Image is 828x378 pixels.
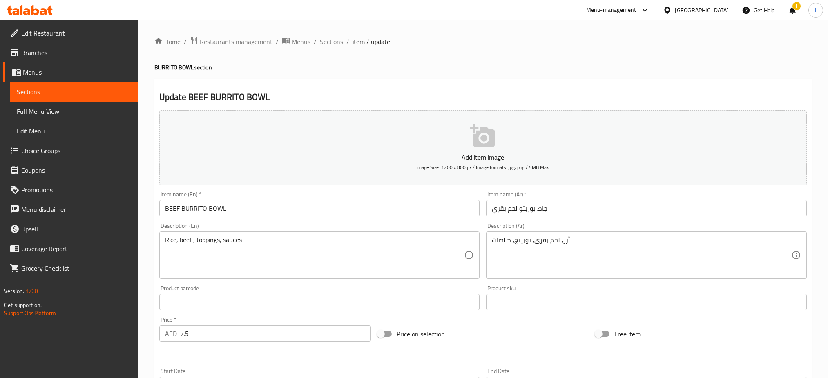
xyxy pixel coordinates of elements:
span: Coupons [21,165,132,175]
input: Enter name Ar [486,200,807,216]
span: I [815,6,816,15]
a: Sections [10,82,138,102]
input: Please enter price [180,325,371,342]
a: Menus [282,36,310,47]
span: item / update [353,37,390,47]
span: Branches [21,48,132,58]
a: Support.OpsPlatform [4,308,56,318]
textarea: Rice, beef , toppings, sauces [165,236,464,275]
input: Please enter product sku [486,294,807,310]
span: Upsell [21,224,132,234]
h4: BURRITO BOWL section [154,63,812,71]
li: / [314,37,317,47]
nav: breadcrumb [154,36,812,47]
input: Please enter product barcode [159,294,480,310]
div: Menu-management [586,5,636,15]
span: Restaurants management [200,37,272,47]
span: Get support on: [4,300,42,310]
span: Edit Menu [17,126,132,136]
a: Branches [3,43,138,62]
span: Coverage Report [21,244,132,253]
a: Full Menu View [10,102,138,121]
span: Promotions [21,185,132,195]
a: Menu disclaimer [3,200,138,219]
span: 1.0.0 [25,286,38,296]
a: Restaurants management [190,36,272,47]
p: AED [165,329,177,338]
h2: Update BEEF BURRITO BOWL [159,91,807,103]
span: Image Size: 1200 x 800 px / Image formats: jpg, png / 5MB Max. [416,162,550,172]
button: Add item imageImage Size: 1200 x 800 px / Image formats: jpg, png / 5MB Max. [159,110,807,185]
span: Free item [614,329,641,339]
span: Menu disclaimer [21,205,132,214]
textarea: أرز، لحم بقري، توبينج، صلصات [492,236,791,275]
span: Price on selection [397,329,445,339]
a: Upsell [3,219,138,239]
span: Menus [23,67,132,77]
a: Home [154,37,181,47]
a: Edit Restaurant [3,23,138,43]
a: Grocery Checklist [3,258,138,278]
a: Coupons [3,160,138,180]
a: Edit Menu [10,121,138,141]
p: Add item image [172,152,794,162]
span: Sections [17,87,132,97]
span: Version: [4,286,24,296]
li: / [276,37,279,47]
span: Menus [292,37,310,47]
input: Enter name En [159,200,480,216]
span: Grocery Checklist [21,263,132,273]
div: [GEOGRAPHIC_DATA] [675,6,729,15]
a: Sections [320,37,343,47]
li: / [184,37,187,47]
a: Coverage Report [3,239,138,258]
a: Choice Groups [3,141,138,160]
li: / [346,37,349,47]
a: Promotions [3,180,138,200]
span: Full Menu View [17,107,132,116]
a: Menus [3,62,138,82]
span: Edit Restaurant [21,28,132,38]
span: Choice Groups [21,146,132,156]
